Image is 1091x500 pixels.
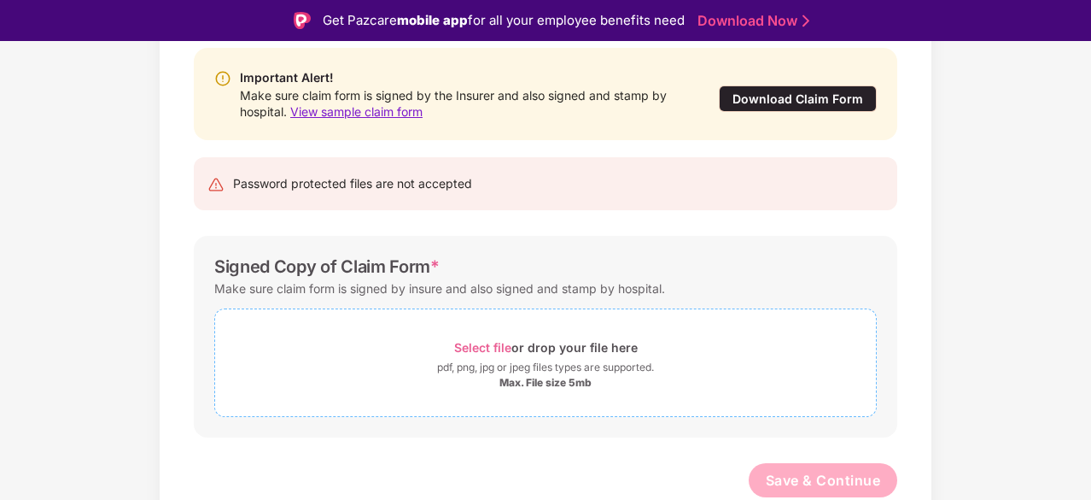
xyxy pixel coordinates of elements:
a: Download Now [697,12,804,30]
span: Select fileor drop your file herepdf, png, jpg or jpeg files types are supported.Max. File size 5mb [215,322,876,403]
div: Get Pazcare for all your employee benefits need [323,10,685,31]
div: Important Alert! [240,68,684,87]
img: Logo [294,12,311,29]
img: svg+xml;base64,PHN2ZyB4bWxucz0iaHR0cDovL3d3dy53My5vcmcvMjAwMC9zdmciIHdpZHRoPSIyNCIgaGVpZ2h0PSIyNC... [207,176,225,193]
div: Download Claim Form [719,85,877,112]
div: Password protected files are not accepted [233,174,472,193]
button: Save & Continue [749,463,898,497]
div: Make sure claim form is signed by the Insurer and also signed and stamp by hospital. [240,87,684,120]
strong: mobile app [397,12,468,28]
span: View sample claim form [290,104,423,119]
div: or drop your file here [454,336,638,359]
div: Max. File size 5mb [499,376,592,390]
div: Make sure claim form is signed by insure and also signed and stamp by hospital. [214,277,665,300]
div: pdf, png, jpg or jpeg files types are supported. [437,359,654,376]
div: Signed Copy of Claim Form [214,256,440,277]
span: Select file [454,340,511,355]
img: Stroke [802,12,809,30]
img: svg+xml;base64,PHN2ZyBpZD0iV2FybmluZ18tXzIweDIwIiBkYXRhLW5hbWU9Ildhcm5pbmcgLSAyMHgyMCIgeG1sbnM9Im... [214,70,231,87]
